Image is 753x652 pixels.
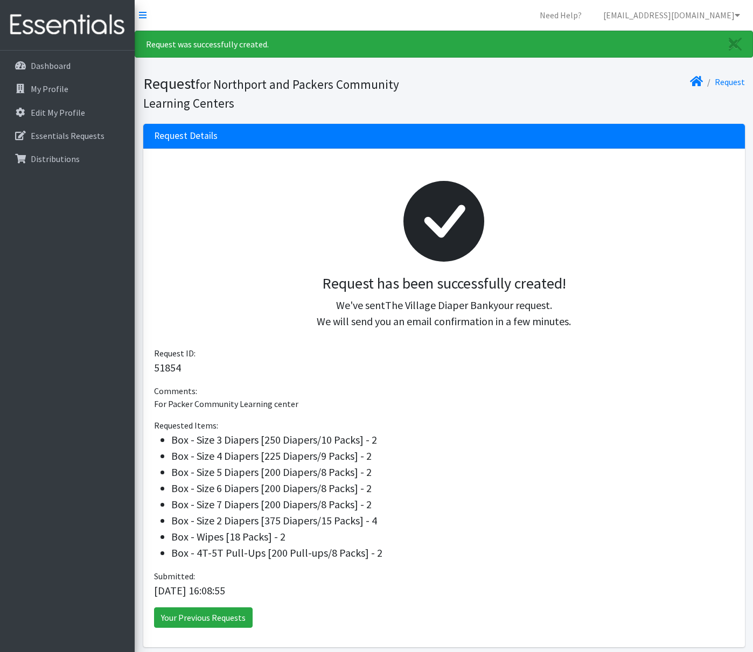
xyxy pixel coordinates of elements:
[154,348,196,359] span: Request ID:
[4,55,130,76] a: Dashboard
[31,60,71,71] p: Dashboard
[4,78,130,100] a: My Profile
[531,4,590,26] a: Need Help?
[715,76,745,87] a: Request
[171,529,734,545] li: Box - Wipes [18 Packs] - 2
[31,107,85,118] p: Edit My Profile
[4,148,130,170] a: Distributions
[143,74,440,111] h1: Request
[154,397,734,410] p: For Packer Community Learning center
[171,432,734,448] li: Box - Size 3 Diapers [250 Diapers/10 Packs] - 2
[171,545,734,561] li: Box - 4T-5T Pull-Ups [200 Pull-ups/8 Packs] - 2
[154,360,734,376] p: 51854
[171,496,734,513] li: Box - Size 7 Diapers [200 Diapers/8 Packs] - 2
[595,4,749,26] a: [EMAIL_ADDRESS][DOMAIN_NAME]
[154,130,218,142] h3: Request Details
[31,83,68,94] p: My Profile
[718,31,752,57] a: Close
[154,571,195,581] span: Submitted:
[163,275,726,293] h3: Request has been successfully created!
[154,420,218,431] span: Requested Items:
[163,297,726,329] p: We've sent your request. We will send you an email confirmation in a few minutes.
[171,448,734,464] li: Box - Size 4 Diapers [225 Diapers/9 Packs] - 2
[171,513,734,529] li: Box - Size 2 Diapers [375 Diapers/15 Packs] - 4
[385,298,493,312] span: The Village Diaper Bank
[4,7,130,43] img: HumanEssentials
[171,464,734,480] li: Box - Size 5 Diapers [200 Diapers/8 Packs] - 2
[154,385,197,396] span: Comments:
[154,583,734,599] p: [DATE] 16:08:55
[4,102,130,123] a: Edit My Profile
[4,125,130,146] a: Essentials Requests
[135,31,753,58] div: Request was successfully created.
[31,153,80,164] p: Distributions
[171,480,734,496] li: Box - Size 6 Diapers [200 Diapers/8 Packs] - 2
[143,76,399,111] small: for Northport and Packers Community Learning Centers
[154,607,253,628] a: Your Previous Requests
[31,130,104,141] p: Essentials Requests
